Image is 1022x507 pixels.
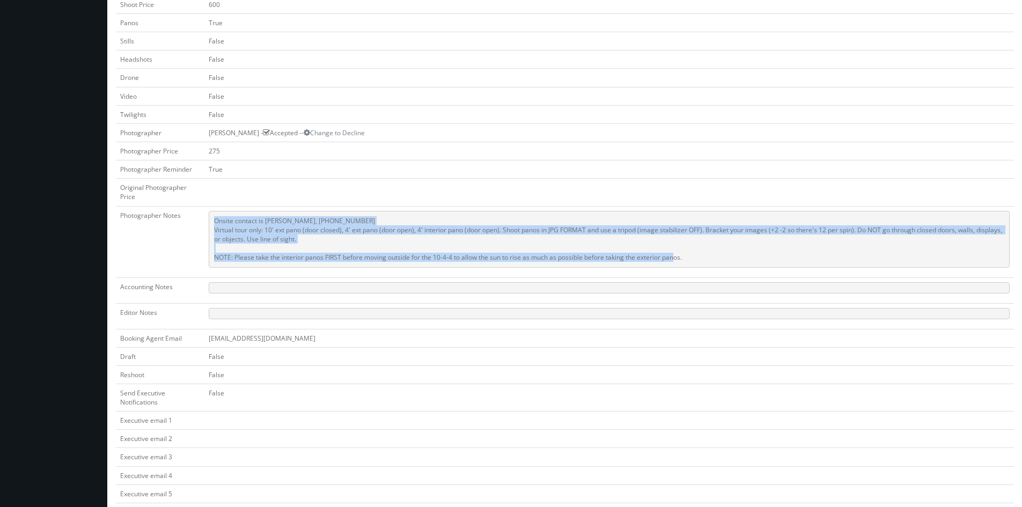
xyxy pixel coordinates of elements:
[116,277,204,303] td: Accounting Notes
[116,466,204,484] td: Executive email 4
[116,160,204,179] td: Photographer Reminder
[116,384,204,411] td: Send Executive Notifications
[116,105,204,123] td: Twilights
[204,384,1014,411] td: False
[204,105,1014,123] td: False
[204,87,1014,105] td: False
[116,13,204,32] td: Panos
[116,179,204,206] td: Original Photographer Price
[116,87,204,105] td: Video
[116,32,204,50] td: Stills
[209,211,1010,268] pre: Onsite contact is [PERSON_NAME], [PHONE_NUMBER] Virtual tour only: 10' ext pano (door closed), 4'...
[204,329,1014,347] td: [EMAIL_ADDRESS][DOMAIN_NAME]
[116,69,204,87] td: Drone
[116,329,204,347] td: Booking Agent Email
[204,347,1014,365] td: False
[116,448,204,466] td: Executive email 3
[204,69,1014,87] td: False
[116,484,204,503] td: Executive email 5
[204,13,1014,32] td: True
[116,142,204,160] td: Photographer Price
[204,123,1014,142] td: [PERSON_NAME] - Accepted --
[116,303,204,329] td: Editor Notes
[204,160,1014,179] td: True
[304,128,365,137] a: Change to Decline
[204,50,1014,69] td: False
[116,412,204,430] td: Executive email 1
[116,347,204,365] td: Draft
[204,365,1014,384] td: False
[116,50,204,69] td: Headshots
[204,32,1014,50] td: False
[116,365,204,384] td: Reshoot
[116,123,204,142] td: Photographer
[204,142,1014,160] td: 275
[116,206,204,277] td: Photographer Notes
[116,430,204,448] td: Executive email 2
